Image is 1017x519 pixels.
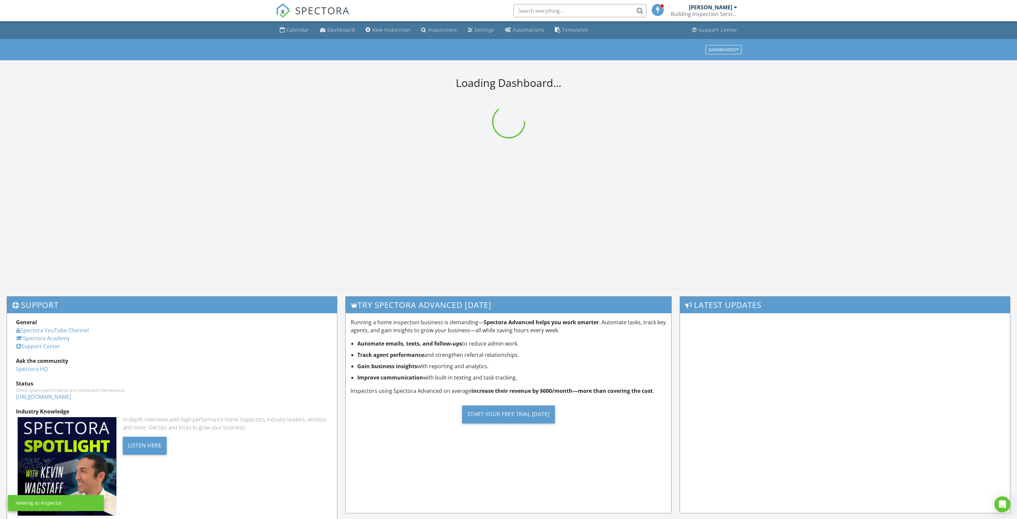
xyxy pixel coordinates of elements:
div: Viewing as Inspector [16,500,62,506]
a: Listen Here [123,441,167,448]
a: Dashboard [317,24,358,36]
div: Dashboard [327,27,355,33]
div: Building Inspection Services [671,11,737,17]
strong: Gain business insights [357,363,417,370]
a: Automations (Basic) [502,24,547,36]
button: Dashboards [706,45,742,54]
div: Ask the community [16,357,328,365]
p: Running a home inspection business is demanding— . Automate tasks, track key agents, and gain ins... [351,318,667,334]
div: Open Intercom Messenger [994,496,1010,512]
div: Templates [562,27,588,33]
div: In-depth interviews with high-performance home inspectors, industry leaders, vendors and more. Ge... [123,415,328,431]
strong: Improve communication [357,374,423,381]
div: Start Your Free Trial [DATE] [462,405,555,423]
div: Inspections [428,27,457,33]
h3: Try spectora advanced [DATE] [346,297,672,313]
li: with built-in texting and task tracking. [357,374,667,382]
strong: Spectora Advanced helps you work smarter [484,319,599,326]
strong: Automate emails, texts, and follow-ups [357,340,462,347]
a: Spectora YouTube Channel [16,327,89,334]
a: Support Center [16,343,60,350]
div: Check system performance and scheduled maintenance. [16,388,328,393]
a: Templates [552,24,591,36]
span: SPECTORA [295,3,350,17]
div: Dashboards [709,47,739,52]
img: Spectoraspolightmain [18,417,116,516]
div: Automations [513,27,544,33]
div: Industry Knowledge [16,407,328,415]
img: The Best Home Inspection Software - Spectora [276,3,290,18]
div: Status [16,380,328,388]
a: Spectora HQ [16,365,48,373]
li: with reporting and analytics. [357,362,667,370]
a: Spectora Academy [16,335,70,342]
div: Settings [474,27,494,33]
a: New Inspection [363,24,413,36]
a: SPECTORA [276,9,350,23]
div: Listen Here [123,437,167,455]
li: and strengthen referral relationships. [357,351,667,359]
a: [URL][DOMAIN_NAME] [16,393,71,400]
h3: Latest Updates [680,297,1010,313]
a: Support Center [689,24,740,36]
div: Support Center [699,27,738,33]
a: Settings [465,24,497,36]
a: Calendar [277,24,312,36]
div: New Inspection [372,27,411,33]
p: Inspectors using Spectora Advanced on average . [351,387,667,395]
div: [PERSON_NAME] [689,4,732,11]
h3: Support [7,297,337,313]
li: to reduce admin work. [357,340,667,348]
strong: Track agent performance [357,351,424,359]
a: Start Your Free Trial [DATE] [351,400,667,428]
strong: General [16,319,37,326]
div: Calendar [287,27,309,33]
strong: increase their revenue by $600/month—more than covering the cost [471,387,653,394]
input: Search everything... [513,4,646,17]
a: Inspections [419,24,460,36]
